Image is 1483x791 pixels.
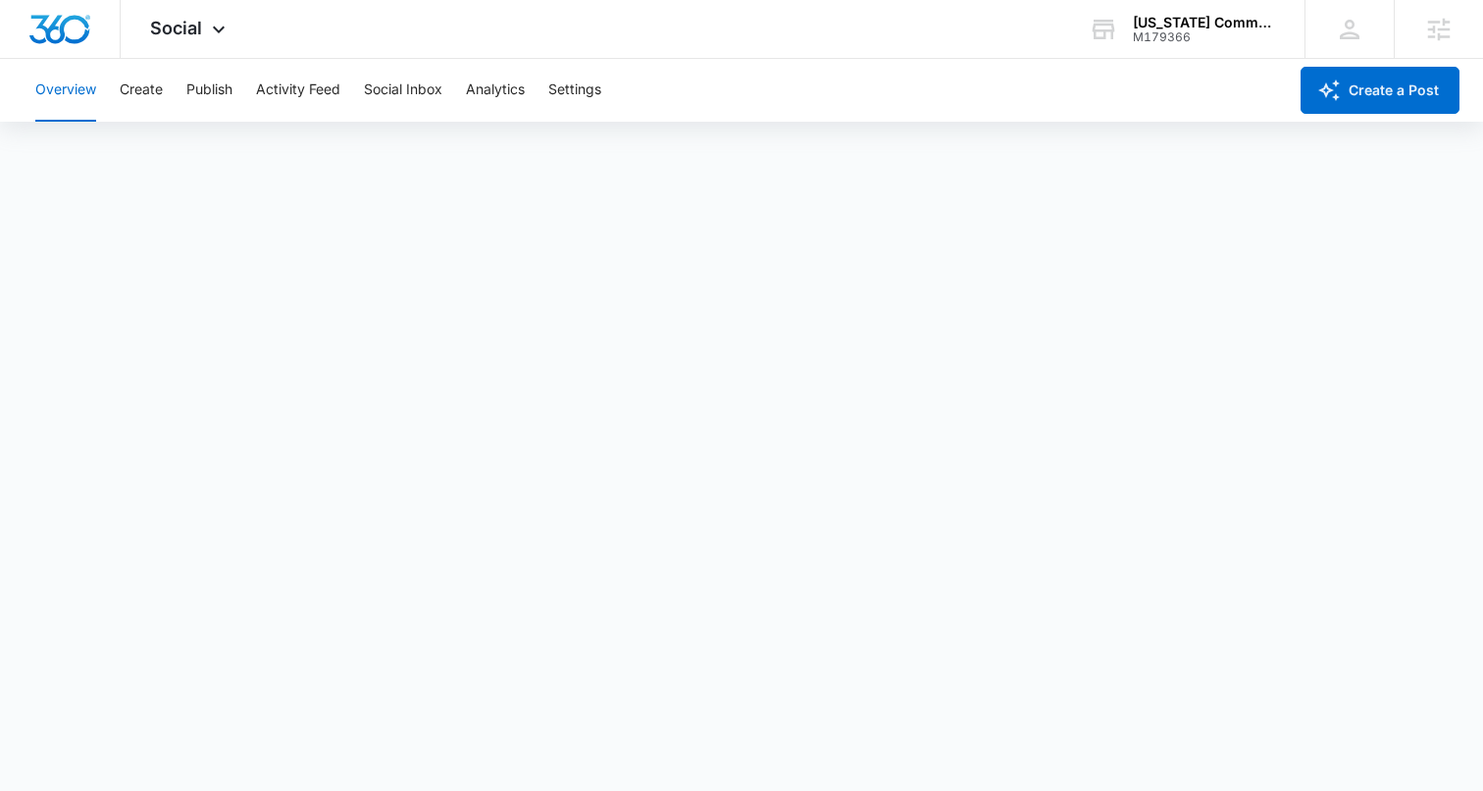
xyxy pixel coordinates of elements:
[120,59,163,122] button: Create
[1133,30,1276,44] div: account id
[150,18,202,38] span: Social
[466,59,525,122] button: Analytics
[1133,15,1276,30] div: account name
[35,59,96,122] button: Overview
[1301,67,1459,114] button: Create a Post
[364,59,442,122] button: Social Inbox
[548,59,601,122] button: Settings
[256,59,340,122] button: Activity Feed
[186,59,232,122] button: Publish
